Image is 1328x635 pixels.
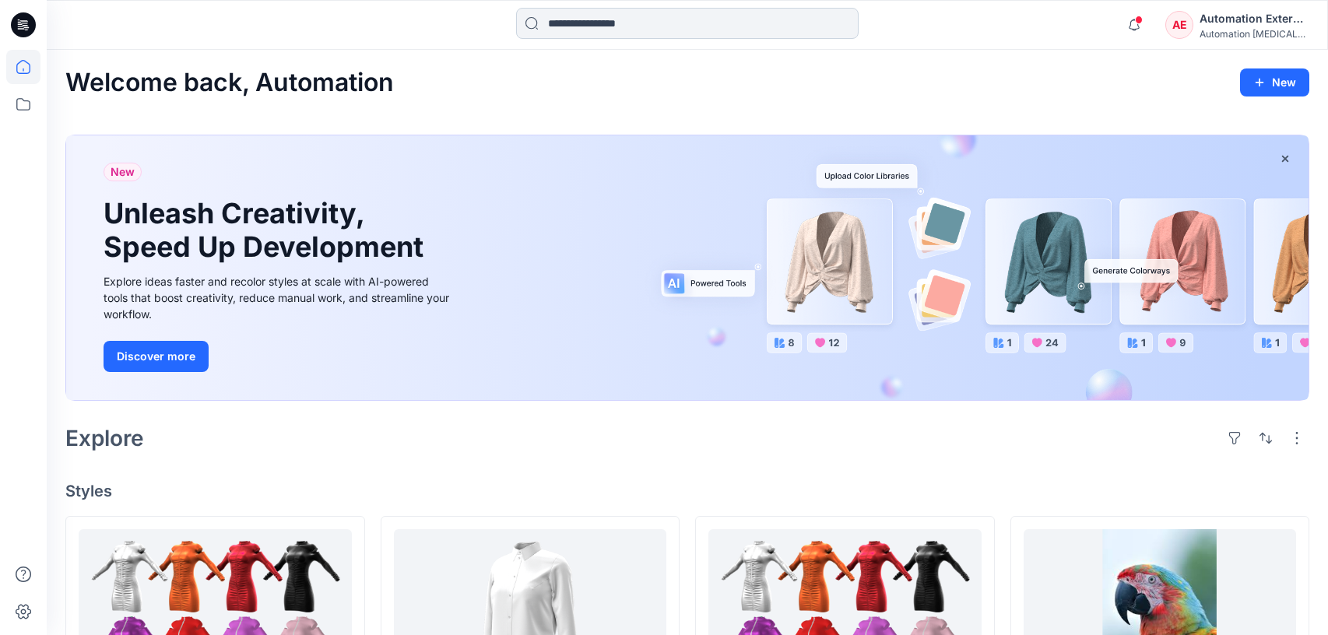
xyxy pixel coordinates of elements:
[65,426,144,451] h2: Explore
[104,197,430,264] h1: Unleash Creativity, Speed Up Development
[104,341,209,372] button: Discover more
[65,482,1309,500] h4: Styles
[65,68,394,97] h2: Welcome back, Automation
[1240,68,1309,96] button: New
[1200,9,1309,28] div: Automation External
[104,341,454,372] a: Discover more
[111,163,135,181] span: New
[1165,11,1193,39] div: AE
[104,273,454,322] div: Explore ideas faster and recolor styles at scale with AI-powered tools that boost creativity, red...
[1200,28,1309,40] div: Automation [MEDICAL_DATA]...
